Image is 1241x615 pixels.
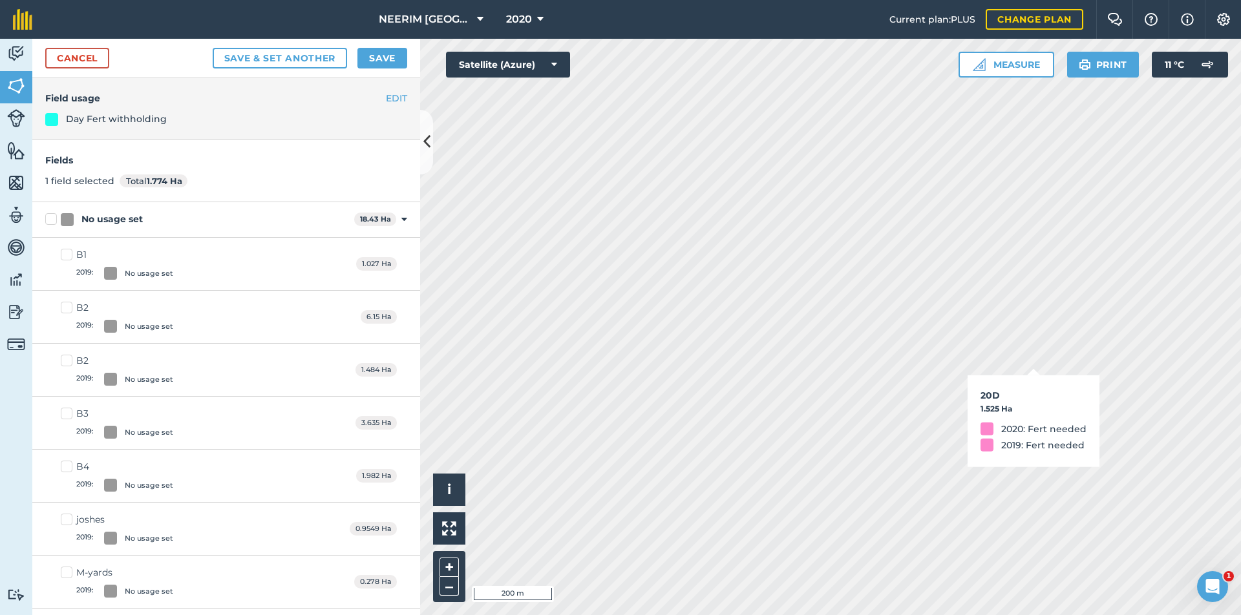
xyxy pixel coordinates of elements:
[446,52,570,78] button: Satellite (Azure)
[147,176,182,186] strong: 1.774 Ha
[125,480,173,491] div: No usage set
[76,532,94,545] span: 2019 :
[1143,13,1159,26] img: A question mark icon
[76,373,94,386] span: 2019 :
[66,112,167,126] div: Day Fert withholding
[76,354,173,368] div: B2
[1067,52,1140,78] button: Print
[125,268,173,279] div: No usage set
[13,9,32,30] img: fieldmargin Logo
[76,301,173,315] div: B2
[125,586,173,597] div: No usage set
[386,91,407,105] button: EDIT
[7,238,25,257] img: svg+xml;base64,PD94bWwgdmVyc2lvbj0iMS4wIiBlbmNvZGluZz0idXRmLTgiPz4KPCEtLSBHZW5lcmF0b3I6IEFkb2JlIE...
[76,479,94,492] span: 2019 :
[45,91,407,105] h4: Field usage
[125,533,173,544] div: No usage set
[7,44,25,63] img: svg+xml;base64,PD94bWwgdmVyc2lvbj0iMS4wIiBlbmNvZGluZz0idXRmLTgiPz4KPCEtLSBHZW5lcmF0b3I6IEFkb2JlIE...
[76,513,173,526] div: joshes
[959,52,1054,78] button: Measure
[447,481,451,497] span: i
[7,205,25,225] img: svg+xml;base64,PD94bWwgdmVyc2lvbj0iMS4wIiBlbmNvZGluZz0idXRmLTgiPz4KPCEtLSBHZW5lcmF0b3I6IEFkb2JlIE...
[1165,52,1184,78] span: 11 ° C
[1216,13,1231,26] img: A cog icon
[981,404,1012,413] strong: 1.525 Ha
[7,173,25,193] img: svg+xml;base64,PHN2ZyB4bWxucz0iaHR0cDovL3d3dy53My5vcmcvMjAwMC9zdmciIHdpZHRoPSI1NiIgaGVpZ2h0PSI2MC...
[76,566,173,579] div: M-yards
[7,141,25,160] img: svg+xml;base64,PHN2ZyB4bWxucz0iaHR0cDovL3d3dy53My5vcmcvMjAwMC9zdmciIHdpZHRoPSI1NiIgaGVpZ2h0PSI2MC...
[45,48,109,68] a: Cancel
[981,388,1087,402] h3: 20D
[125,321,173,332] div: No usage set
[889,12,975,26] span: Current plan : PLUS
[120,174,187,187] span: Total
[125,374,173,385] div: No usage set
[7,589,25,601] img: svg+xml;base64,PD94bWwgdmVyc2lvbj0iMS4wIiBlbmNvZGluZz0idXRmLTgiPz4KPCEtLSBHZW5lcmF0b3I6IEFkb2JlIE...
[361,310,397,324] span: 6.15 Ha
[350,522,397,536] span: 0.9549 Ha
[1079,57,1091,72] img: svg+xml;base64,PHN2ZyB4bWxucz0iaHR0cDovL3d3dy53My5vcmcvMjAwMC9zdmciIHdpZHRoPSIxOSIgaGVpZ2h0PSIyNC...
[7,302,25,322] img: svg+xml;base64,PD94bWwgdmVyc2lvbj0iMS4wIiBlbmNvZGluZz0idXRmLTgiPz4KPCEtLSBHZW5lcmF0b3I6IEFkb2JlIE...
[440,558,459,577] button: +
[76,267,94,280] span: 2019 :
[986,9,1083,30] a: Change plan
[440,577,459,596] button: –
[1107,13,1123,26] img: Two speech bubbles overlapping with the left bubble in the forefront
[433,474,465,506] button: i
[7,76,25,96] img: svg+xml;base64,PHN2ZyB4bWxucz0iaHR0cDovL3d3dy53My5vcmcvMjAwMC9zdmciIHdpZHRoPSI1NiIgaGVpZ2h0PSI2MC...
[76,585,94,598] span: 2019 :
[7,109,25,127] img: svg+xml;base64,PD94bWwgdmVyc2lvbj0iMS4wIiBlbmNvZGluZz0idXRmLTgiPz4KPCEtLSBHZW5lcmF0b3I6IEFkb2JlIE...
[125,427,173,438] div: No usage set
[76,460,173,474] div: B4
[76,407,173,421] div: B3
[356,469,397,483] span: 1.982 Ha
[354,575,397,589] span: 0.278 Ha
[1197,571,1228,602] iframe: Intercom live chat
[355,363,397,377] span: 1.484 Ha
[1181,12,1194,27] img: svg+xml;base64,PHN2ZyB4bWxucz0iaHR0cDovL3d3dy53My5vcmcvMjAwMC9zdmciIHdpZHRoPSIxNyIgaGVpZ2h0PSIxNy...
[76,320,94,333] span: 2019 :
[45,153,407,167] h4: Fields
[76,248,173,262] div: B1
[360,214,391,224] strong: 18.43 Ha
[1152,52,1228,78] button: 11 °C
[45,175,114,187] span: 1 field selected
[1001,421,1087,435] div: 2020: Fert needed
[7,335,25,353] img: svg+xml;base64,PD94bWwgdmVyc2lvbj0iMS4wIiBlbmNvZGluZz0idXRmLTgiPz4KPCEtLSBHZW5lcmF0b3I6IEFkb2JlIE...
[76,426,94,439] span: 2019 :
[7,270,25,289] img: svg+xml;base64,PD94bWwgdmVyc2lvbj0iMS4wIiBlbmNvZGluZz0idXRmLTgiPz4KPCEtLSBHZW5lcmF0b3I6IEFkb2JlIE...
[506,12,532,27] span: 2020
[213,48,348,68] button: Save & set another
[1194,52,1220,78] img: svg+xml;base64,PD94bWwgdmVyc2lvbj0iMS4wIiBlbmNvZGluZz0idXRmLTgiPz4KPCEtLSBHZW5lcmF0b3I6IEFkb2JlIE...
[379,12,472,27] span: NEERIM [GEOGRAPHIC_DATA]
[81,213,143,226] div: No usage set
[355,416,397,430] span: 3.635 Ha
[357,48,407,68] button: Save
[1001,438,1085,452] div: 2019: Fert needed
[973,58,986,71] img: Ruler icon
[356,257,397,271] span: 1.027 Ha
[1224,571,1234,581] span: 1
[442,521,456,536] img: Four arrows, one pointing top left, one top right, one bottom right and the last bottom left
